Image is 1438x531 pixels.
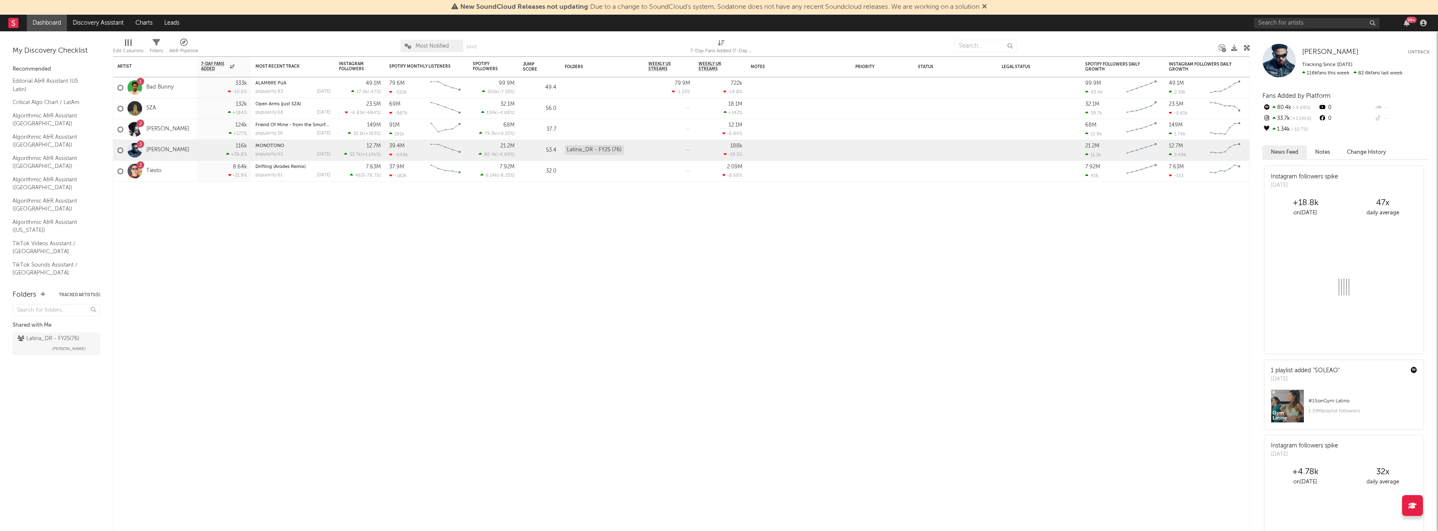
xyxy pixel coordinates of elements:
div: on [DATE] [1267,208,1344,218]
span: New SoundCloud Releases not updating [460,4,588,10]
div: -510k [389,89,407,95]
div: Folders [13,290,36,300]
div: +142 % [724,110,742,115]
div: -8.68 % [722,173,742,178]
div: Filters [150,36,163,60]
div: 49.1M [366,81,381,86]
div: 191k [389,131,404,137]
div: 11.2k [1085,152,1101,158]
a: SZA [146,105,156,112]
div: A&R Pipeline [169,36,199,60]
button: Untrack [1408,48,1430,56]
div: [DATE] [1271,375,1340,384]
div: -14.8 % [723,89,742,94]
div: Filters [150,46,163,56]
a: Algorithmic A&R Assistant ([GEOGRAPHIC_DATA]) [13,154,92,171]
div: 53.4 [523,145,556,155]
span: 32.1k [353,132,364,136]
a: #15onGym Latino1.39Mplaylist followers [1265,389,1423,429]
span: 82.6k fans last week [1302,71,1402,76]
span: +1.14k % [1290,117,1311,121]
div: 1.39M playlist followers [1308,406,1417,416]
div: 39.7k [1085,110,1102,116]
svg: Chart title [1123,119,1160,140]
div: 79.9M [675,81,690,86]
a: "SOLEAO" [1313,368,1340,373]
span: +183 % [365,132,380,136]
div: ( ) [350,173,381,178]
div: Notes [751,64,834,69]
div: 32.0 [523,166,556,176]
div: 1.34k [1262,124,1318,135]
div: -182k [389,173,407,178]
div: 37.9M [389,164,404,170]
div: 7.63M [366,164,381,170]
input: Search for artists [1254,18,1379,28]
div: 2.33k [1169,89,1186,95]
div: Edit Columns [113,36,143,60]
div: 7.63M [1169,164,1184,170]
span: 116k fans this week [1302,71,1349,76]
div: 7.92M [1085,164,1100,170]
span: 17.5k [357,90,367,94]
a: Open Arms (just SZA) [255,102,301,107]
span: -10.7 % [1290,127,1308,132]
input: Search for folders... [13,304,100,316]
div: 23.5M [366,102,381,107]
div: Legal Status [1002,64,1056,69]
svg: Chart title [1123,77,1160,98]
a: [PERSON_NAME] [146,147,189,154]
div: ( ) [351,89,381,94]
div: Drifting (Arodes Remix) [255,165,331,169]
a: Discovery Assistant [67,15,130,31]
div: 80.4k [1262,102,1318,113]
svg: Chart title [1206,77,1244,98]
span: +1.14k % [362,152,380,157]
div: Recommended [13,64,100,74]
div: 722k [731,81,742,86]
div: 91M [389,122,400,128]
a: TikTok Videos Assistant / [GEOGRAPHIC_DATA] [13,239,92,256]
div: Friend Of Mine - from the Smurfs Movie Soundtrack [255,123,331,127]
a: MONÓTONO [255,144,284,148]
a: Algorithmic A&R Assistant ([GEOGRAPHIC_DATA]) [13,111,92,128]
div: ( ) [344,152,381,157]
span: [PERSON_NAME] [1302,48,1359,56]
div: [DATE] [317,110,331,115]
div: on [DATE] [1267,477,1344,487]
div: Instagram followers spike [1271,173,1338,181]
div: 2.09M [727,164,742,170]
div: -1.23 % [672,89,690,94]
div: -153 [1169,173,1183,178]
a: Critical Algo Chart / LatAm [13,98,92,107]
span: -4.88 % [498,111,513,115]
svg: Chart title [1206,140,1244,161]
div: ( ) [480,173,515,178]
div: 47 x [1344,198,1421,208]
span: Dismiss [982,4,987,10]
svg: Chart title [1123,161,1160,182]
div: popularity: 62 [255,152,283,157]
button: Save [466,45,477,49]
svg: Chart title [1206,161,1244,182]
div: [DATE] [317,131,331,136]
div: [DATE] [317,152,331,157]
a: Algorithmic A&R Assistant ([GEOGRAPHIC_DATA]) [13,196,92,213]
div: 13.8k [1085,131,1102,137]
div: 33.7k [1262,113,1318,124]
a: Editorial A&R Assistant (US Latin) [13,76,92,94]
div: 99.9M [1085,81,1101,86]
span: [PERSON_NAME] [52,344,86,354]
div: 37.7 [523,124,556,135]
a: TikTok Sounds Assistant / [GEOGRAPHIC_DATA] [13,260,92,277]
div: -2.61k [1169,110,1188,116]
span: -8.25 % [499,173,513,178]
span: Weekly US Streams [648,61,678,71]
div: Status [918,64,972,69]
a: Algorithmic A&R Assistant ([GEOGRAPHIC_DATA]) [13,132,92,150]
div: 68M [503,122,515,128]
div: 1.74k [1169,131,1186,137]
a: Charts [130,15,158,31]
svg: Chart title [1123,98,1160,119]
div: 49.4 [523,83,556,93]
